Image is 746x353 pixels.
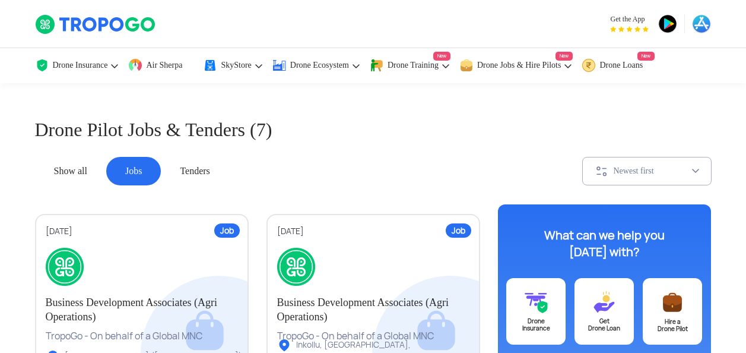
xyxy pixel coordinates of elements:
div: Newest first [614,166,691,176]
img: ic_playstore.png [658,14,677,33]
div: [DATE] [277,226,469,237]
div: TropoGo - On behalf of a Global MNC [277,330,469,343]
div: Hire a Drone Pilot [643,319,702,333]
span: New [433,52,450,61]
img: logo.png [46,248,84,286]
div: Show all [35,157,106,185]
span: SkyStore [221,61,251,70]
h2: Business Development Associates (Agri Operations) [46,295,238,324]
div: [DATE] [46,226,238,237]
span: Drone Training [388,61,439,70]
div: Tenders [161,157,228,185]
a: Air Sherpa [128,48,194,83]
span: Air Sherpa [146,61,182,70]
a: SkyStore [203,48,263,83]
a: Drone Insurance [35,48,120,83]
img: ic_drone_insurance@3x.svg [524,290,548,314]
div: Drone Insurance [506,318,566,332]
img: logo.png [277,248,315,286]
div: Job [446,223,471,238]
div: TropoGo - On behalf of a Global MNC [46,330,238,343]
span: Drone Jobs & Hire Pilots [477,61,561,70]
a: Drone TrainingNew [370,48,450,83]
span: Drone Loans [599,61,643,70]
img: TropoGo Logo [35,14,157,34]
div: Get Drone Loan [574,318,634,332]
h1: Drone Pilot Jobs & Tenders (7) [35,116,712,143]
a: Hire aDrone Pilot [643,278,702,345]
a: Drone Ecosystem [272,48,361,83]
img: ic_locationlist.svg [277,338,291,352]
span: New [555,52,573,61]
h2: Business Development Associates (Agri Operations) [277,295,469,324]
span: New [637,52,655,61]
span: Get the App [610,14,649,24]
div: Job [214,223,240,238]
a: Drone LoansNew [582,48,655,83]
span: Drone Insurance [53,61,108,70]
a: DroneInsurance [506,278,566,345]
div: Jobs [106,157,161,185]
img: ic_postajob@3x.svg [661,290,684,314]
button: Newest first [582,157,712,185]
span: Drone Ecosystem [290,61,349,70]
img: ic_loans@3x.svg [592,290,616,314]
a: Drone Jobs & Hire PilotsNew [459,48,573,83]
div: What can we help you [DATE] with? [530,227,678,260]
img: ic_appstore.png [692,14,711,33]
a: GetDrone Loan [574,278,634,345]
img: App Raking [610,26,649,32]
